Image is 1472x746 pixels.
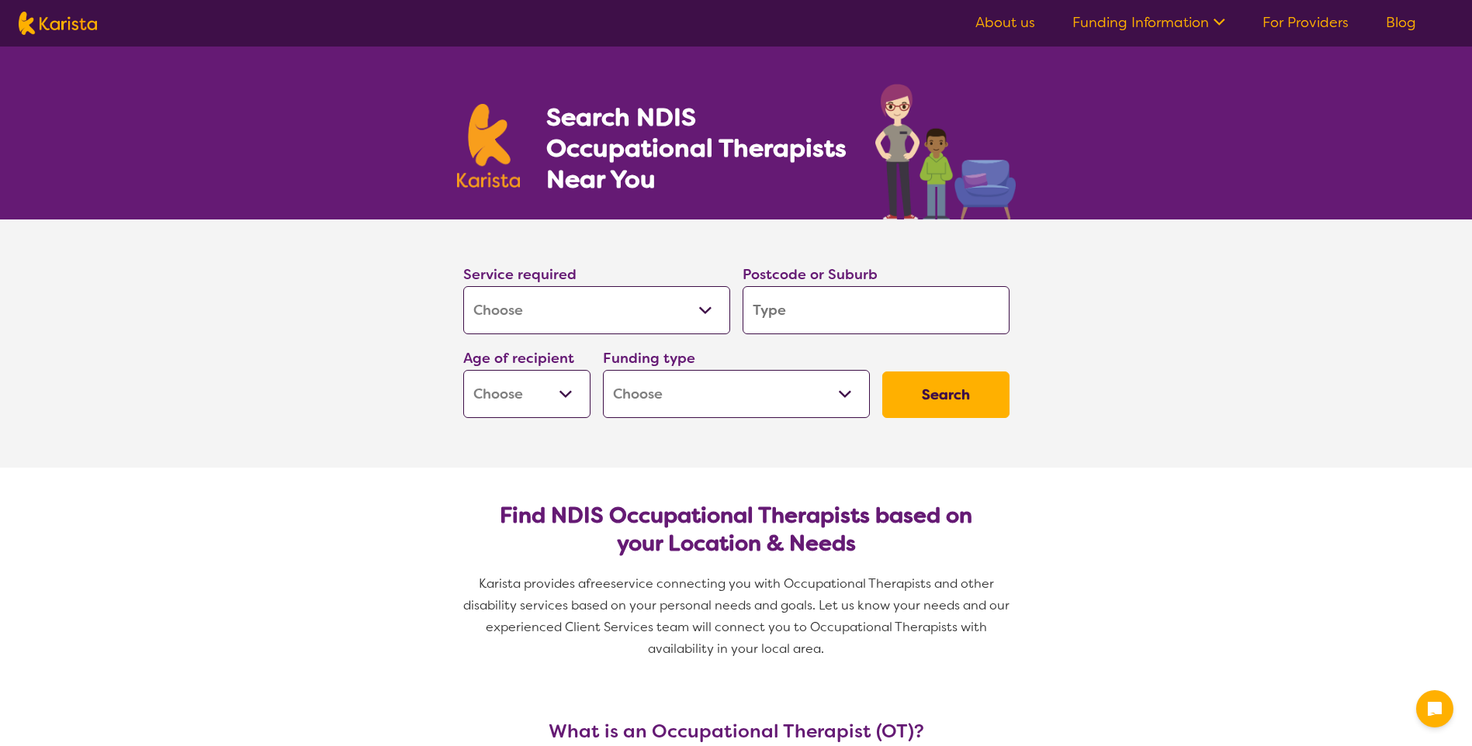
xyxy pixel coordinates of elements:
h3: What is an Occupational Therapist (OT)? [457,720,1016,742]
button: Search [882,371,1010,418]
label: Service required [463,265,577,284]
a: About us [975,13,1035,32]
span: service connecting you with Occupational Therapists and other disability services based on your p... [463,575,1013,657]
a: For Providers [1262,13,1349,32]
span: free [586,575,611,592]
a: Funding Information [1072,13,1225,32]
h2: Find NDIS Occupational Therapists based on your Location & Needs [476,502,997,558]
a: Blog [1386,13,1416,32]
img: occupational-therapy [875,84,1016,219]
label: Age of recipient [463,349,574,368]
img: Karista logo [457,104,521,188]
input: Type [743,286,1010,334]
span: Karista provides a [479,575,586,592]
h1: Search NDIS Occupational Therapists Near You [546,102,848,195]
label: Postcode or Suburb [743,265,878,284]
img: Karista logo [19,12,97,35]
label: Funding type [603,349,695,368]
